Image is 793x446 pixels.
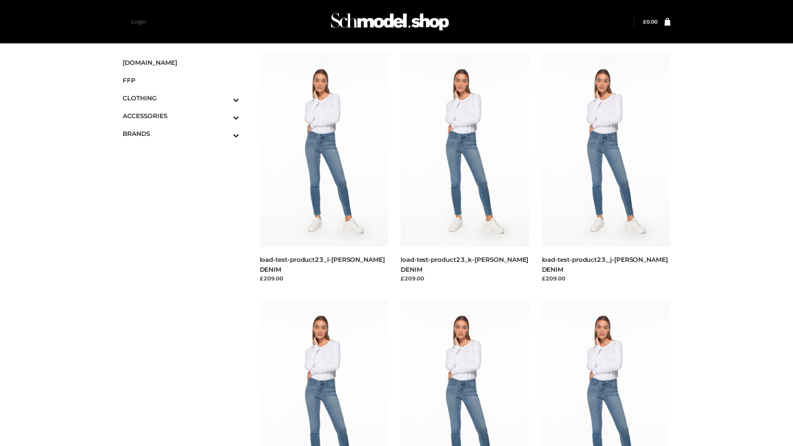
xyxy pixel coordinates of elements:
button: Toggle Submenu [210,89,239,107]
a: load-test-product23_j-[PERSON_NAME] DENIM [542,256,668,273]
a: load-test-product23_l-[PERSON_NAME] DENIM [260,256,385,273]
a: £0.00 [643,19,658,25]
div: £209.00 [401,274,529,282]
button: Toggle Submenu [210,107,239,125]
a: Login [131,19,146,25]
a: ACCESSORIESToggle Submenu [123,107,239,125]
div: £209.00 [542,274,671,282]
span: [DOMAIN_NAME] [123,58,239,67]
a: CLOTHINGToggle Submenu [123,89,239,107]
span: ACCESSORIES [123,111,239,121]
a: FFP [123,71,239,89]
a: [DOMAIN_NAME] [123,54,239,71]
span: CLOTHING [123,93,239,103]
a: BRANDSToggle Submenu [123,125,239,142]
span: £ [643,19,646,25]
div: £209.00 [260,274,389,282]
a: load-test-product23_k-[PERSON_NAME] DENIM [401,256,528,273]
span: BRANDS [123,129,239,138]
span: FFP [123,76,239,85]
button: Toggle Submenu [210,125,239,142]
img: Schmodel Admin 964 [328,5,452,38]
bdi: 0.00 [643,19,658,25]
